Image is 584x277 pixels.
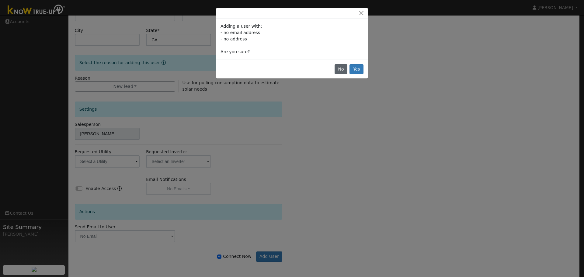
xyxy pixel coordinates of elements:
span: - no email address [221,30,260,35]
span: Are you sure? [221,49,250,54]
button: No [335,64,347,74]
button: Yes [349,64,363,74]
span: - no address [221,36,247,41]
button: Close [357,10,366,16]
span: Adding a user with: [221,24,262,29]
